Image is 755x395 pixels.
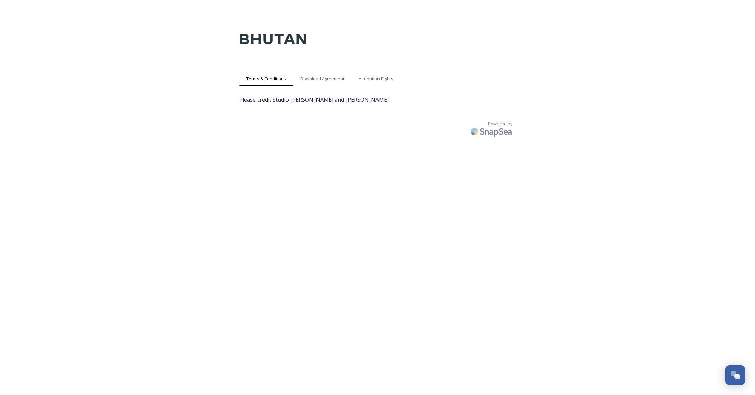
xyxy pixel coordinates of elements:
span: Attribution Rights [359,75,393,82]
span: Download Agreement [300,75,344,82]
img: SnapSea Logo [469,124,516,140]
span: Please credit Studio [PERSON_NAME] and [PERSON_NAME] [239,96,516,104]
span: Powered by [488,121,512,127]
span: Terms & Conditions [246,75,286,82]
button: Open Chat [725,365,745,385]
img: Kingdom-of-Bhutan-Logo.png [239,20,307,58]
